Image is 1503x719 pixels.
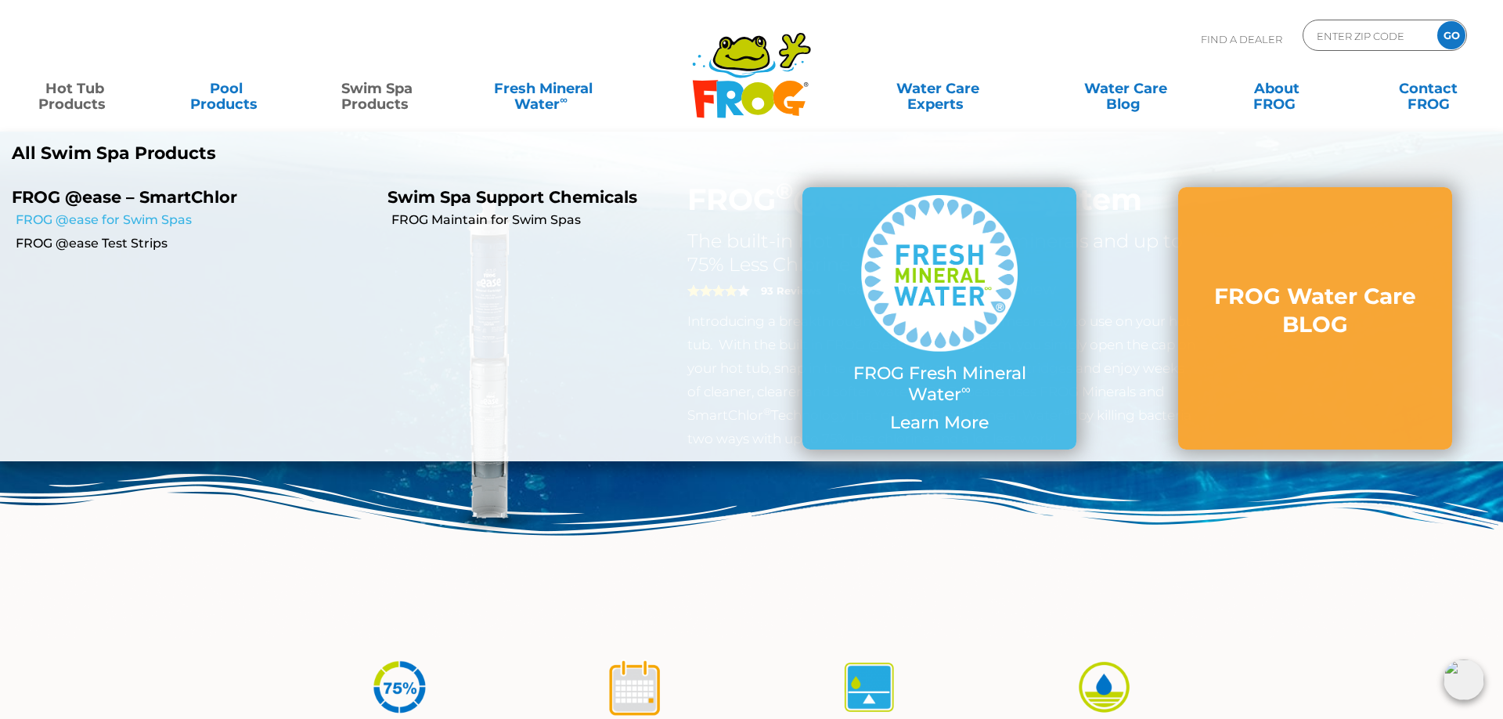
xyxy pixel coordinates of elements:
[1075,658,1134,717] img: icon-atease-easy-on
[12,187,364,207] p: FROG @ease – SmartChlor
[1209,282,1421,355] a: FROG Water Care BLOG
[834,195,1045,441] a: FROG Fresh Mineral Water∞ Learn More
[1218,73,1335,104] a: AboutFROG
[391,211,751,229] a: FROG Maintain for Swim Spas
[834,363,1045,405] p: FROG Fresh Mineral Water
[834,413,1045,433] p: Learn More
[319,73,436,104] a: Swim SpaProducts
[16,235,376,252] a: FROG @ease Test Strips
[16,73,133,104] a: Hot TubProducts
[1201,20,1282,59] p: Find A Dealer
[605,658,664,717] img: icon-atease-shock-once
[840,658,899,717] img: icon-atease-self-regulates
[387,187,740,207] p: Swim Spa Support Chemicals
[842,73,1033,104] a: Water CareExperts
[470,73,617,104] a: Fresh MineralWater∞
[370,658,429,717] img: icon-atease-75percent-less
[12,143,740,164] a: All Swim Spa Products
[961,381,971,397] sup: ∞
[167,73,284,104] a: PoolProducts
[1209,282,1421,339] h3: FROG Water Care BLOG
[1315,24,1421,47] input: Zip Code Form
[560,93,568,106] sup: ∞
[1067,73,1184,104] a: Water CareBlog
[16,211,376,229] a: FROG @ease for Swim Spas
[1370,73,1487,104] a: ContactFROG
[1437,21,1465,49] input: GO
[1444,659,1484,700] img: openIcon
